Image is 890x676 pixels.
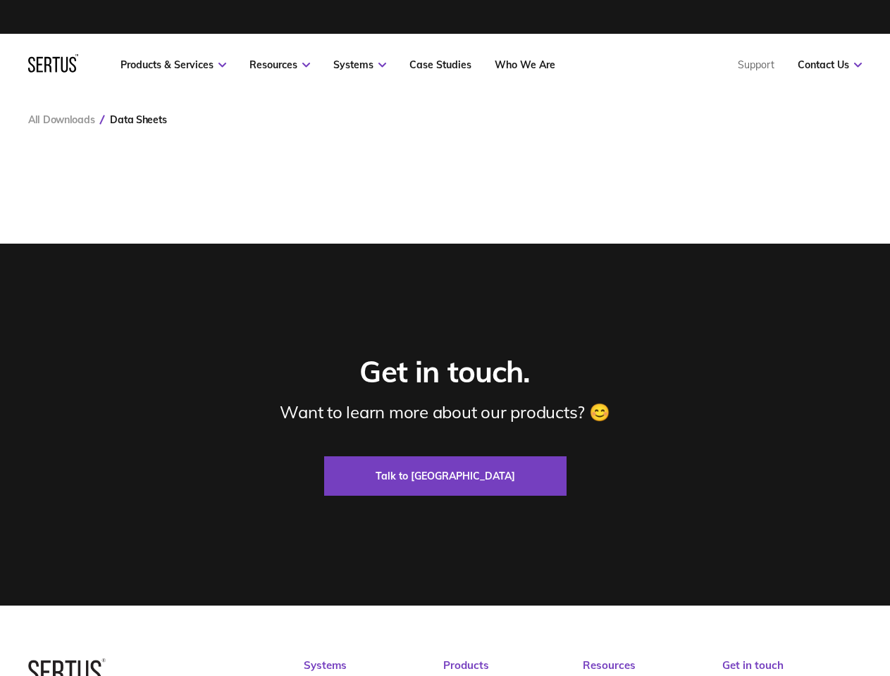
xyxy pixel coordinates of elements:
a: Products & Services [120,58,226,71]
a: Talk to [GEOGRAPHIC_DATA] [324,456,567,496]
div: Want to learn more about our products? 😊 [280,401,610,423]
a: Contact Us [798,58,862,71]
iframe: Chat Widget [820,608,890,676]
a: Support [738,58,774,71]
a: Systems [333,58,386,71]
a: Resources [249,58,310,71]
div: Get in touch. [359,353,530,391]
a: All Downloads [28,113,94,126]
a: Who We Are [495,58,555,71]
a: Case Studies [409,58,471,71]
